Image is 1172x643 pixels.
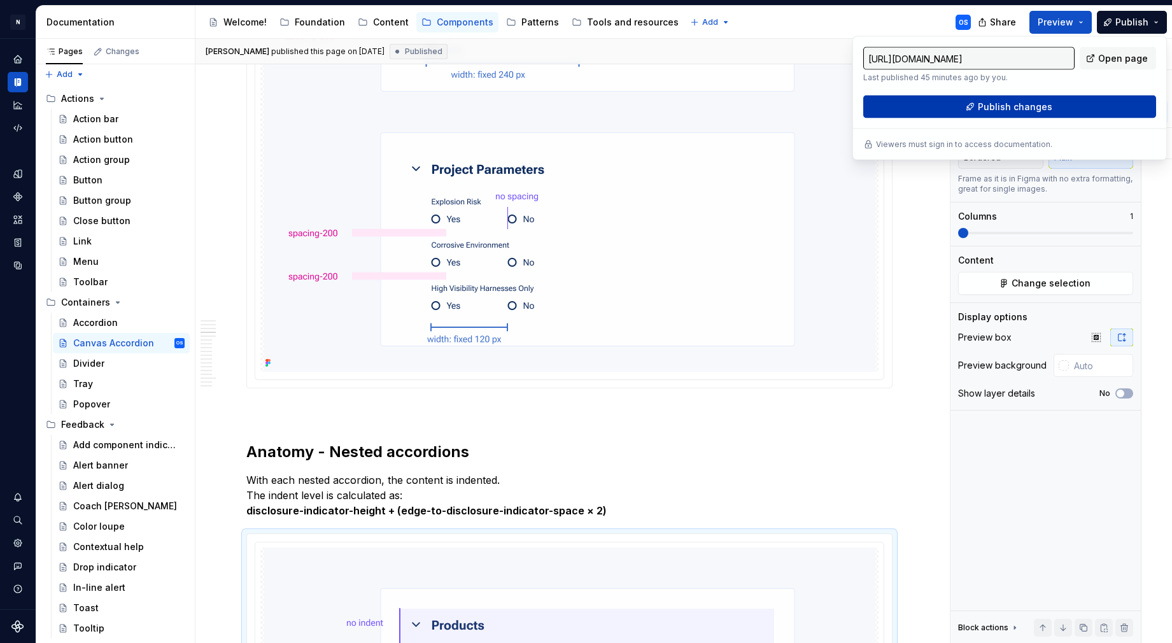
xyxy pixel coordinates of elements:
[73,581,125,594] div: In-line alert
[1097,11,1167,34] button: Publish
[53,251,190,272] a: Menu
[57,69,73,80] span: Add
[53,129,190,150] a: Action button
[53,394,190,414] a: Popover
[1080,47,1156,70] a: Open page
[206,46,269,57] span: [PERSON_NAME]
[958,387,1035,400] div: Show layer details
[53,170,190,190] a: Button
[73,520,125,533] div: Color loupe
[73,398,110,411] div: Popover
[73,316,118,329] div: Accordion
[958,272,1133,295] button: Change selection
[73,133,133,146] div: Action button
[1099,388,1110,399] label: No
[73,500,177,512] div: Coach [PERSON_NAME]
[73,174,102,187] div: Button
[73,235,92,248] div: Link
[53,211,190,231] a: Close button
[73,561,136,574] div: Drop indicator
[958,254,994,267] div: Content
[73,255,99,268] div: Menu
[971,11,1024,34] button: Share
[959,17,968,27] div: OS
[73,602,99,614] div: Toast
[53,272,190,292] a: Toolbar
[8,72,28,92] a: Documentation
[53,516,190,537] a: Color loupe
[958,331,1012,344] div: Preview box
[978,101,1052,113] span: Publish changes
[73,479,124,492] div: Alert dialog
[41,88,190,109] div: Actions
[8,510,28,530] button: Search ⌘K
[8,556,28,576] button: Contact support
[8,164,28,184] a: Design tokens
[53,598,190,618] a: Toast
[1069,354,1133,377] input: Auto
[46,16,190,29] div: Documentation
[353,12,414,32] a: Content
[8,232,28,253] a: Storybook stories
[958,174,1133,194] div: Frame as it is in Figma with no extra formatting, great for single images.
[521,16,559,29] div: Patterns
[8,487,28,507] button: Notifications
[53,577,190,598] a: In-line alert
[53,476,190,496] a: Alert dialog
[73,215,131,227] div: Close button
[53,618,190,639] a: Tooltip
[274,12,350,32] a: Foundation
[8,118,28,138] a: Code automation
[73,276,108,288] div: Toolbar
[53,537,190,557] a: Contextual help
[8,209,28,230] div: Assets
[223,16,267,29] div: Welcome!
[53,333,190,353] a: Canvas AccordionOS
[10,15,25,30] div: N
[373,16,409,29] div: Content
[863,95,1156,118] button: Publish changes
[416,12,498,32] a: Components
[41,292,190,313] div: Containers
[587,16,679,29] div: Tools and resources
[990,16,1016,29] span: Share
[876,139,1052,150] p: Viewers must sign in to access documentation.
[46,46,83,57] div: Pages
[53,353,190,374] a: Divider
[41,414,190,435] div: Feedback
[567,12,684,32] a: Tools and resources
[61,418,104,431] div: Feedback
[958,619,1020,637] div: Block actions
[61,92,94,105] div: Actions
[8,95,28,115] a: Analytics
[1130,211,1133,222] p: 1
[53,557,190,577] a: Drop indicator
[8,255,28,276] a: Data sources
[73,337,154,350] div: Canvas Accordion
[958,210,997,223] div: Columns
[246,442,893,462] h2: Anatomy - Nested accordions
[8,533,28,553] a: Settings
[53,435,190,455] a: Add component indicator
[176,337,183,350] div: OS
[8,187,28,207] a: Components
[405,46,442,57] span: Published
[53,374,190,394] a: Tray
[53,109,190,129] a: Action bar
[73,541,144,553] div: Contextual help
[73,113,118,125] div: Action bar
[958,359,1047,372] div: Preview background
[11,620,24,633] svg: Supernova Logo
[437,16,493,29] div: Components
[53,150,190,170] a: Action group
[53,313,190,333] a: Accordion
[863,73,1075,83] p: Last published 45 minutes ago by you.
